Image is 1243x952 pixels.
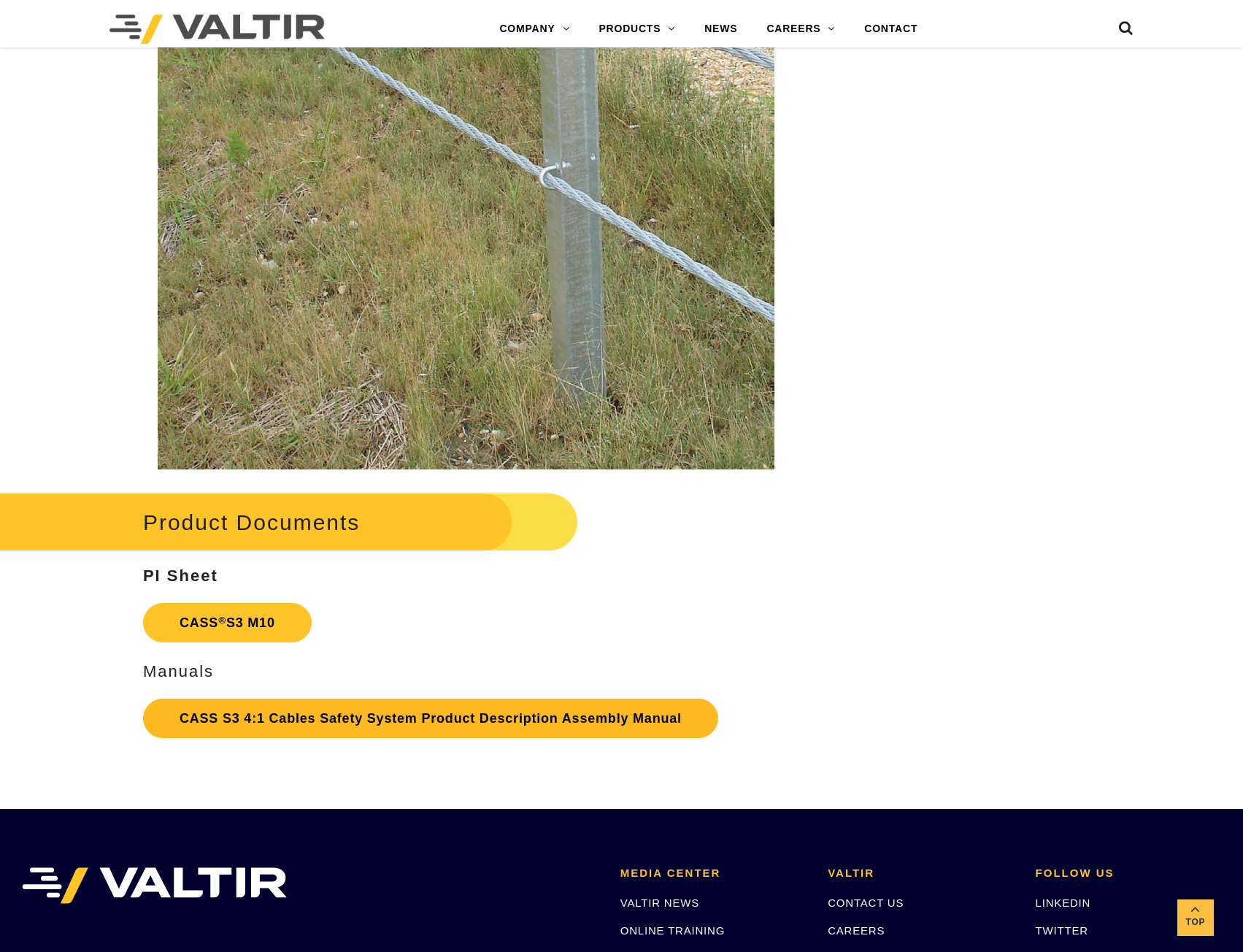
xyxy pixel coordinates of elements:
[143,567,218,585] strong: PI Sheet
[1036,867,1221,880] h2: FOLLOW US
[690,15,752,44] a: NEWS
[752,15,850,44] a: CAREERS
[584,15,690,44] a: PRODUCTS
[109,15,325,44] img: Valtir
[828,924,885,937] a: CAREERS
[1177,914,1214,931] span: Top
[218,615,226,626] sup: ®
[620,924,725,937] a: ONLINE TRAINING
[485,15,584,44] a: COMPANY
[620,867,806,880] h2: MEDIA CENTER
[850,15,932,44] a: CONTACT
[1036,924,1088,937] a: TWITTER
[828,867,1013,880] h2: VALTIR
[143,699,718,738] a: CASS S3 4:1 Cables Safety System Product Description Assembly Manual
[620,897,699,909] a: VALTIR NEWS
[1036,897,1091,909] a: LINKEDIN
[1177,899,1214,936] a: Top
[828,897,904,909] a: CONTACT US
[143,603,312,642] a: CASS®S3 M10
[22,867,287,904] img: VALTIR
[143,663,789,680] h3: Manuals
